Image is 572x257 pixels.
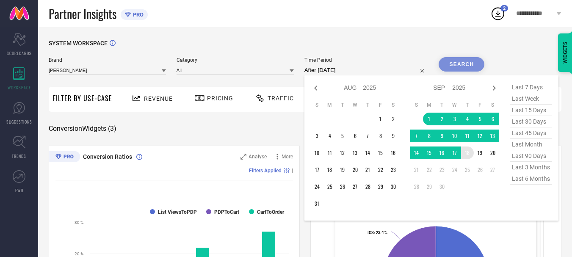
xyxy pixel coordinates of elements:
td: Sun Aug 03 2025 [311,130,323,142]
td: Fri Aug 15 2025 [374,146,387,159]
td: Tue Sep 23 2025 [436,163,448,176]
span: last 15 days [510,105,552,116]
td: Sun Aug 17 2025 [311,163,323,176]
td: Sun Aug 10 2025 [311,146,323,159]
td: Fri Sep 12 2025 [474,130,486,142]
span: last 3 months [510,162,552,173]
td: Thu Sep 18 2025 [461,146,474,159]
div: Next month [489,83,499,93]
td: Sun Sep 14 2025 [410,146,423,159]
td: Thu Aug 07 2025 [362,130,374,142]
span: Analyse [249,154,267,160]
th: Thursday [461,102,474,108]
td: Sun Sep 07 2025 [410,130,423,142]
span: Pricing [207,95,233,102]
td: Mon Aug 25 2025 [323,180,336,193]
td: Sat Sep 06 2025 [486,113,499,125]
td: Fri Aug 22 2025 [374,163,387,176]
span: More [282,154,293,160]
div: Open download list [490,6,506,21]
td: Tue Aug 12 2025 [336,146,349,159]
th: Thursday [362,102,374,108]
td: Thu Aug 21 2025 [362,163,374,176]
td: Thu Aug 28 2025 [362,180,374,193]
th: Sunday [410,102,423,108]
span: Conversion Ratios [83,153,132,160]
td: Wed Sep 10 2025 [448,130,461,142]
span: Filters Applied [249,168,282,174]
text: CartToOrder [257,209,285,215]
td: Sat Sep 13 2025 [486,130,499,142]
td: Tue Aug 05 2025 [336,130,349,142]
td: Thu Sep 11 2025 [461,130,474,142]
span: Traffic [268,95,294,102]
div: Premium [49,151,80,164]
td: Sat Aug 30 2025 [387,180,400,193]
td: Tue Aug 19 2025 [336,163,349,176]
text: 20 % [75,251,83,256]
span: last 45 days [510,127,552,139]
td: Tue Sep 09 2025 [436,130,448,142]
span: | [292,168,293,174]
span: Brand [49,57,166,63]
td: Wed Aug 13 2025 [349,146,362,159]
input: Select time period [304,65,428,75]
th: Monday [423,102,436,108]
span: last week [510,93,552,105]
td: Thu Aug 14 2025 [362,146,374,159]
span: PRO [131,11,144,18]
th: Friday [474,102,486,108]
td: Mon Aug 11 2025 [323,146,336,159]
div: Previous month [311,83,321,93]
th: Wednesday [349,102,362,108]
th: Tuesday [336,102,349,108]
td: Sat Aug 16 2025 [387,146,400,159]
span: Conversion Widgets ( 3 ) [49,124,116,133]
span: WORKSPACE [8,84,31,91]
td: Sat Aug 02 2025 [387,113,400,125]
td: Wed Sep 24 2025 [448,163,461,176]
td: Fri Sep 05 2025 [474,113,486,125]
td: Fri Aug 01 2025 [374,113,387,125]
th: Sunday [311,102,323,108]
td: Sat Aug 09 2025 [387,130,400,142]
td: Mon Sep 15 2025 [423,146,436,159]
td: Mon Sep 01 2025 [423,113,436,125]
td: Sun Sep 28 2025 [410,180,423,193]
svg: Zoom [240,154,246,160]
td: Fri Aug 08 2025 [374,130,387,142]
td: Thu Sep 25 2025 [461,163,474,176]
td: Fri Sep 19 2025 [474,146,486,159]
span: 2 [503,6,506,11]
span: TRENDS [12,153,26,159]
th: Saturday [486,102,499,108]
td: Tue Sep 02 2025 [436,113,448,125]
td: Fri Sep 26 2025 [474,163,486,176]
td: Tue Sep 16 2025 [436,146,448,159]
th: Wednesday [448,102,461,108]
td: Mon Aug 18 2025 [323,163,336,176]
td: Mon Aug 04 2025 [323,130,336,142]
span: last 7 days [510,82,552,93]
th: Friday [374,102,387,108]
td: Sun Aug 31 2025 [311,197,323,210]
span: Filter By Use-Case [53,93,112,103]
td: Sun Aug 24 2025 [311,180,323,193]
th: Saturday [387,102,400,108]
td: Sun Sep 21 2025 [410,163,423,176]
td: Mon Sep 08 2025 [423,130,436,142]
span: last 90 days [510,150,552,162]
td: Tue Aug 26 2025 [336,180,349,193]
text: List ViewsToPDP [158,209,197,215]
td: Wed Sep 17 2025 [448,146,461,159]
tspan: IOS [368,230,374,235]
span: FWD [15,187,23,193]
span: last 6 months [510,173,552,185]
td: Tue Sep 30 2025 [436,180,448,193]
span: SYSTEM WORKSPACE [49,40,108,47]
text: : 23.4 % [368,230,387,235]
td: Wed Aug 06 2025 [349,130,362,142]
td: Fri Aug 29 2025 [374,180,387,193]
td: Thu Sep 04 2025 [461,113,474,125]
span: Revenue [144,95,173,102]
